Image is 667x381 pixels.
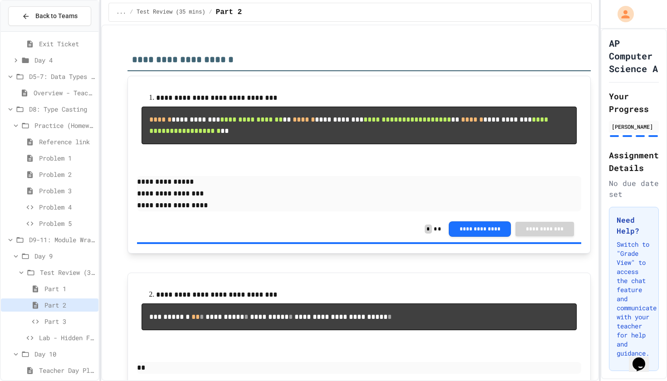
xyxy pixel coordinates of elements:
[39,333,95,342] span: Lab - Hidden Figures: Launch Weight Calculator
[39,219,95,228] span: Problem 5
[609,90,659,115] h2: Your Progress
[617,240,651,358] p: Switch to "Grade View" to access the chat feature and communicate with your teacher for help and ...
[39,170,95,179] span: Problem 2
[29,235,95,244] span: D9-11: Module Wrap Up
[35,11,78,21] span: Back to Teams
[29,72,95,81] span: D5-7: Data Types and Number Calculations
[216,7,242,18] span: Part 2
[39,366,95,375] span: Teacher Day Plan
[34,349,95,359] span: Day 10
[39,137,95,147] span: Reference link
[39,202,95,212] span: Problem 4
[34,251,95,261] span: Day 9
[137,9,205,16] span: Test Review (35 mins)
[8,6,91,26] button: Back to Teams
[44,317,95,326] span: Part 3
[116,9,126,16] span: ...
[44,300,95,310] span: Part 2
[40,268,95,277] span: Test Review (35 mins)
[609,37,659,75] h1: AP Computer Science A
[44,284,95,293] span: Part 1
[612,122,656,131] div: [PERSON_NAME]
[209,9,212,16] span: /
[34,121,95,130] span: Practice (Homework, if needed)
[39,39,95,49] span: Exit Ticket
[629,345,658,372] iframe: chat widget
[34,55,95,65] span: Day 4
[39,153,95,163] span: Problem 1
[39,186,95,195] span: Problem 3
[617,215,651,236] h3: Need Help?
[608,4,636,24] div: My Account
[34,88,95,98] span: Overview - Teacher Only
[609,178,659,200] div: No due date set
[609,149,659,174] h2: Assignment Details
[29,104,95,114] span: D8: Type Casting
[130,9,133,16] span: /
